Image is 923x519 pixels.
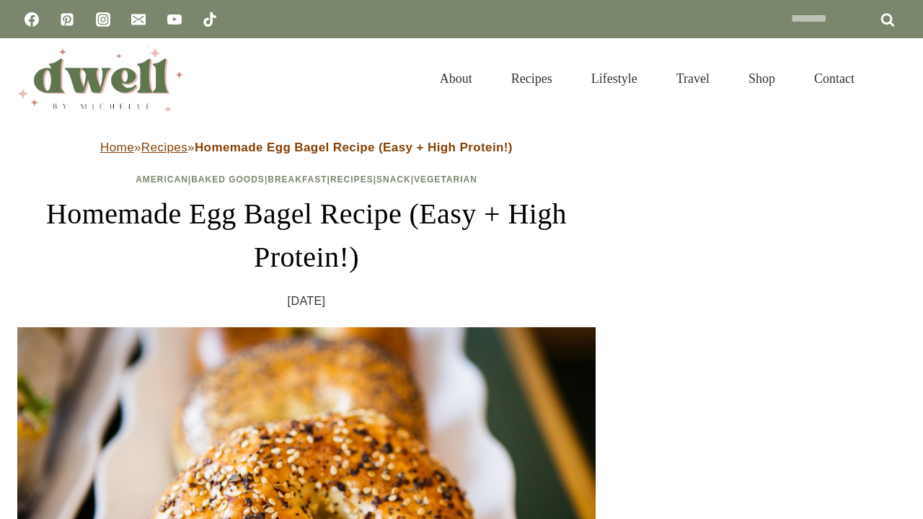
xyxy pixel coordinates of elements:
[881,66,906,91] button: View Search Form
[330,174,374,185] a: Recipes
[288,290,326,312] time: [DATE]
[136,174,477,185] span: | | | | |
[100,141,134,154] a: Home
[420,53,874,104] nav: Primary Navigation
[124,5,153,34] a: Email
[657,53,729,104] a: Travel
[136,174,188,185] a: American
[729,53,795,104] a: Shop
[195,5,224,34] a: TikTok
[141,141,187,154] a: Recipes
[17,192,596,279] h1: Homemade Egg Bagel Recipe (Easy + High Protein!)
[492,53,572,104] a: Recipes
[100,141,513,154] span: » »
[191,174,265,185] a: Baked Goods
[376,174,411,185] a: Snack
[414,174,477,185] a: Vegetarian
[17,45,183,112] img: DWELL by michelle
[53,5,81,34] a: Pinterest
[17,5,46,34] a: Facebook
[89,5,118,34] a: Instagram
[195,141,513,154] strong: Homemade Egg Bagel Recipe (Easy + High Protein!)
[572,53,657,104] a: Lifestyle
[268,174,327,185] a: Breakfast
[795,53,874,104] a: Contact
[420,53,492,104] a: About
[160,5,189,34] a: YouTube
